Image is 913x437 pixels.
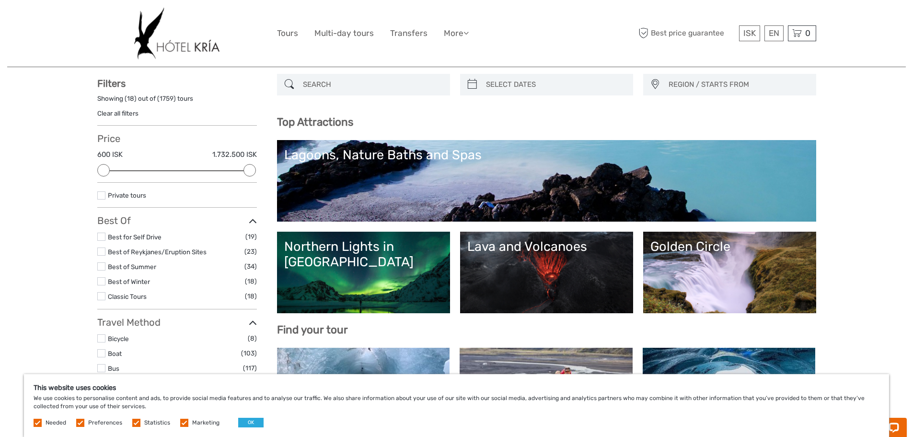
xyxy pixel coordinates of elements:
[245,276,257,287] span: (18)
[108,248,207,256] a: Best of Reykjanes/Eruption Sites
[108,191,146,199] a: Private tours
[245,231,257,242] span: (19)
[650,239,809,306] a: Golden Circle
[241,348,257,359] span: (103)
[390,26,428,40] a: Transfers
[244,261,257,272] span: (34)
[127,94,134,103] label: 18
[88,419,122,427] label: Preferences
[664,77,811,93] button: REGION / STARTS FROM
[238,418,264,427] button: OK
[97,215,257,226] h3: Best Of
[248,333,257,344] span: (8)
[314,26,374,40] a: Multi-day tours
[284,239,443,306] a: Northern Lights in [GEOGRAPHIC_DATA]
[743,28,756,38] span: ISK
[482,76,628,93] input: SELECT DATES
[24,374,889,437] div: We use cookies to personalise content and ads, to provide social media features and to analyse ou...
[110,15,122,26] button: Open LiveChat chat widget
[108,293,147,300] a: Classic Tours
[192,419,220,427] label: Marketing
[284,147,809,163] div: Lagoons, Nature Baths and Spas
[108,233,162,241] a: Best for Self Drive
[108,278,150,285] a: Best of Winter
[277,116,353,129] b: Top Attractions
[284,239,443,270] div: Northern Lights in [GEOGRAPHIC_DATA]
[467,239,626,306] a: Lava and Volcanoes
[108,335,129,343] a: Bicycle
[299,76,445,93] input: SEARCH
[13,17,108,24] p: Chat now
[97,150,123,160] label: 600 ISK
[244,246,257,257] span: (23)
[277,323,348,336] b: Find your tour
[134,7,219,59] img: 532-e91e591f-ac1d-45f7-9962-d0f146f45aa0_logo_big.jpg
[212,150,257,160] label: 1.732.500 ISK
[243,363,257,374] span: (117)
[97,133,257,144] h3: Price
[764,25,784,41] div: EN
[804,28,812,38] span: 0
[97,78,126,89] strong: Filters
[108,365,119,372] a: Bus
[108,263,156,271] a: Best of Summer
[97,94,257,109] div: Showing ( ) out of ( ) tours
[34,384,879,392] h5: This website uses cookies
[46,419,66,427] label: Needed
[144,419,170,427] label: Statistics
[444,26,469,40] a: More
[650,239,809,254] div: Golden Circle
[160,94,173,103] label: 1759
[467,239,626,254] div: Lava and Volcanoes
[277,26,298,40] a: Tours
[284,147,809,214] a: Lagoons, Nature Baths and Spas
[245,291,257,302] span: (18)
[636,25,737,41] span: Best price guarantee
[97,317,257,328] h3: Travel Method
[97,109,139,117] a: Clear all filters
[108,350,122,357] a: Boat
